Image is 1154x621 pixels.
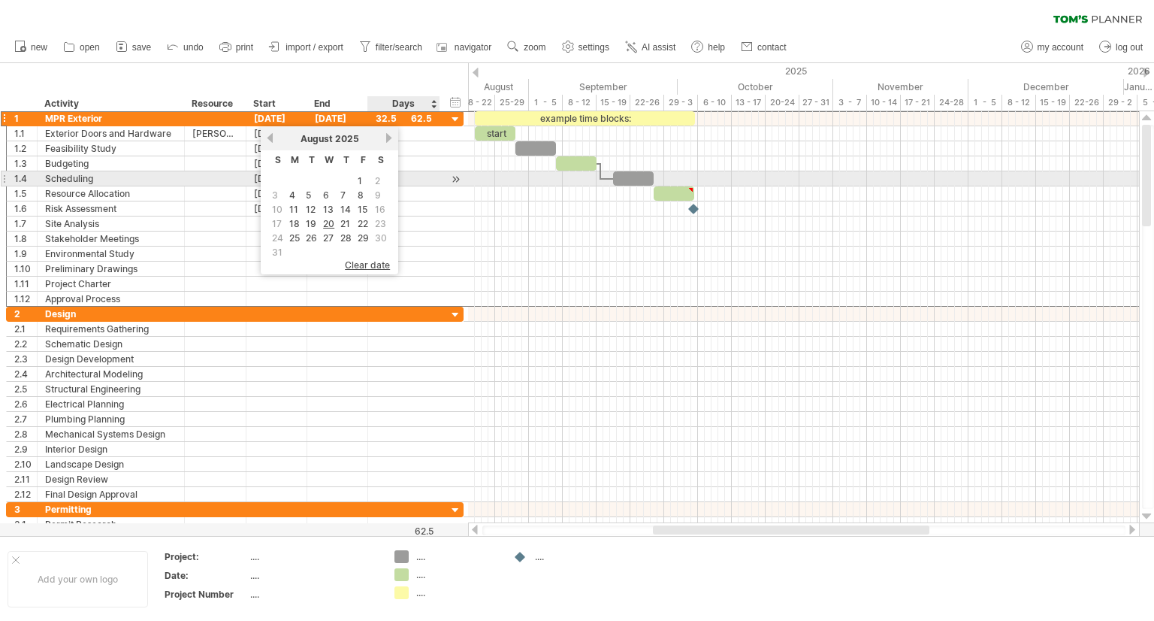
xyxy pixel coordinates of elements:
[246,201,307,216] div: [DATE]
[45,201,177,216] div: Risk Assessment
[45,487,177,501] div: Final Design Approval
[288,217,301,231] a: 18
[376,186,432,201] div: 6.0
[376,42,422,53] span: filter/search
[45,442,177,456] div: Interior Design
[416,586,498,599] div: ....
[14,247,37,261] div: 1.9
[246,111,307,126] div: [DATE]
[45,457,177,471] div: Landscape Design
[45,186,177,201] div: Resource Allocation
[642,42,675,53] span: AI assist
[45,352,177,366] div: Design Development
[14,442,37,456] div: 2.9
[264,132,276,144] a: previous
[14,201,37,216] div: 1.6
[373,188,382,202] span: 9
[1070,95,1104,111] div: 22-26
[503,38,550,57] a: zoom
[678,79,833,95] div: October 2025
[901,95,935,111] div: 17 - 21
[270,245,284,259] span: 31
[14,457,37,471] div: 2.10
[270,202,284,217] span: 10
[183,42,204,53] span: undo
[45,472,177,486] div: Design Review
[14,382,37,396] div: 2.5
[373,217,388,231] span: 23
[356,231,370,245] a: 29
[14,277,37,291] div: 1.11
[335,133,359,144] span: 2025
[265,38,348,57] a: import / export
[250,588,376,601] div: ....
[8,551,148,607] div: Add your own logo
[45,382,177,396] div: Structural Engineering
[757,42,787,53] span: contact
[597,95,630,111] div: 15 - 19
[732,95,766,111] div: 13 - 17
[45,156,177,171] div: Budgeting
[373,203,389,216] td: this is a weekend day
[275,154,281,165] span: Sunday
[461,95,495,111] div: 18 - 22
[14,517,37,532] div: 3.1
[833,95,867,111] div: 3 - 7
[416,568,498,581] div: ....
[288,202,300,217] a: 11
[434,38,496,57] a: navigator
[373,174,389,187] td: this is a weekend day
[373,231,388,245] span: 30
[301,133,333,144] span: August
[250,569,376,582] div: ....
[14,126,37,141] div: 1.1
[14,502,37,516] div: 3
[535,550,617,563] div: ....
[373,202,387,217] span: 16
[45,397,177,411] div: Electrical Planning
[355,38,427,57] a: filter/search
[45,171,177,186] div: Scheduling
[376,141,432,156] div: 6.0
[11,38,52,57] a: new
[833,79,968,95] div: November 2025
[253,96,298,111] div: Start
[376,156,432,171] div: 6.0
[14,217,37,231] div: 1.7
[621,38,680,57] a: AI assist
[373,217,389,230] td: this is a weekend day
[339,202,352,217] a: 14
[45,247,177,261] div: Environmental Study
[45,232,177,246] div: Stakeholder Meetings
[31,42,47,53] span: new
[475,111,695,126] div: example time blocks:
[14,337,37,351] div: 2.2
[378,154,384,165] span: Saturday
[304,202,317,217] a: 12
[246,141,307,156] div: [DATE]
[376,171,432,186] div: 6.0
[455,42,491,53] span: navigator
[59,38,104,57] a: open
[579,42,609,53] span: settings
[339,231,353,245] a: 28
[246,186,307,201] div: [DATE]
[14,141,37,156] div: 1.2
[270,231,285,245] span: 24
[112,38,156,57] a: save
[356,188,365,202] a: 8
[45,126,177,141] div: Exterior Doors and Hardware
[14,472,37,486] div: 2.11
[345,259,390,271] span: clear date
[14,156,37,171] div: 1.3
[45,502,177,516] div: Permitting
[373,189,389,201] td: this is a weekend day
[356,174,364,188] a: 1
[307,111,368,126] div: [DATE]
[165,588,247,601] div: Project Number
[45,322,177,336] div: Requirements Gathering
[288,231,301,245] a: 25
[1116,42,1143,53] span: log out
[529,79,678,95] div: September 2025
[165,550,247,563] div: Project:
